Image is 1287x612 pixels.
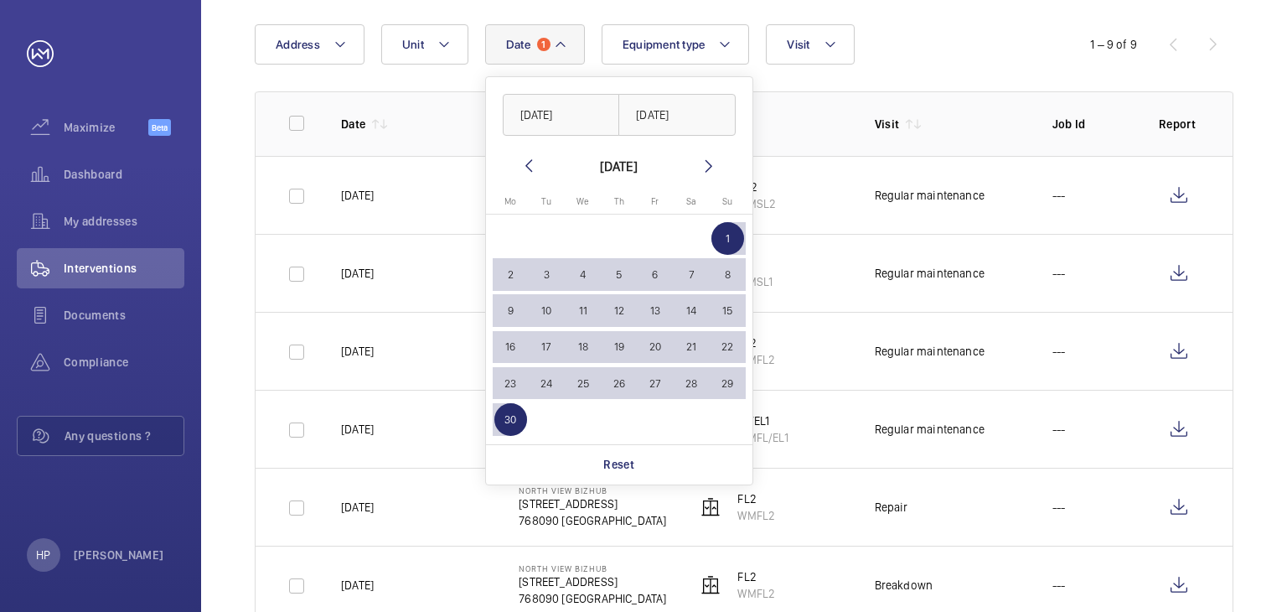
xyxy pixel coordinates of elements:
p: [STREET_ADDRESS] [519,495,666,512]
span: Beta [148,119,171,136]
span: 27 [638,367,671,400]
button: June 6, 2025 [637,257,673,293]
span: Any questions ? [65,428,183,444]
button: Equipment type [602,24,750,65]
button: Date1 [485,24,585,65]
span: Visit [787,38,809,51]
p: [DATE] [341,187,374,204]
button: June 12, 2025 [601,293,637,329]
span: 30 [494,403,527,436]
p: [PERSON_NAME] [74,547,164,563]
span: Dashboard [64,166,184,183]
p: FL/EL1 [737,412,788,429]
button: June 29, 2025 [710,366,746,402]
p: --- [1052,499,1066,516]
p: 768090 [GEOGRAPHIC_DATA] [519,512,666,529]
span: 13 [638,294,671,327]
div: 1 – 9 of 9 [1090,36,1137,53]
span: 25 [566,367,599,400]
p: WMFL2 [737,585,775,602]
p: [DATE] [341,499,374,516]
button: June 15, 2025 [710,293,746,329]
button: June 7, 2025 [673,257,709,293]
span: 24 [530,367,563,400]
span: Tu [541,196,551,207]
span: 1 [711,222,744,255]
button: Visit [766,24,854,65]
button: June 4, 2025 [565,257,601,293]
p: FL2 [737,568,775,585]
span: 29 [711,367,744,400]
span: 20 [638,331,671,364]
span: 21 [675,331,708,364]
p: --- [1052,187,1066,204]
span: Sa [686,196,696,207]
span: 15 [711,294,744,327]
div: Regular maintenance [875,187,985,204]
button: June 20, 2025 [637,329,673,365]
span: 18 [566,331,599,364]
span: Equipment type [623,38,706,51]
span: 4 [566,258,599,291]
span: We [576,196,589,207]
span: Documents [64,307,184,324]
button: June 5, 2025 [601,257,637,293]
button: Address [255,24,364,65]
p: --- [1052,577,1066,594]
button: June 1, 2025 [710,220,746,257]
p: [DATE] [341,577,374,594]
p: FL2 [737,335,775,351]
span: 12 [602,294,635,327]
div: Regular maintenance [875,343,985,360]
button: June 30, 2025 [493,402,529,438]
input: DD/MM/YYYY [618,94,736,136]
p: Reset [603,456,634,473]
div: Repair [875,499,908,516]
p: --- [1052,421,1066,438]
p: [STREET_ADDRESS] [519,573,666,590]
button: June 16, 2025 [493,329,529,365]
span: 14 [675,294,708,327]
img: elevator.svg [700,497,721,517]
button: June 2, 2025 [493,257,529,293]
p: 768090 [GEOGRAPHIC_DATA] [519,590,666,607]
span: Su [722,196,732,207]
span: 23 [494,367,527,400]
p: WMFL2 [737,507,775,524]
p: Unit [696,116,847,132]
button: June 9, 2025 [493,293,529,329]
p: SL1 [737,257,773,273]
span: 26 [602,367,635,400]
button: June 10, 2025 [529,293,565,329]
p: [DATE] [341,343,374,360]
p: Job Id [1052,116,1132,132]
p: WMFL/EL1 [737,429,788,446]
span: Maximize [64,119,148,136]
span: 6 [638,258,671,291]
span: 9 [494,294,527,327]
p: North View Bizhub [519,485,666,495]
p: --- [1052,343,1066,360]
button: June 17, 2025 [529,329,565,365]
img: elevator.svg [700,575,721,595]
span: 5 [602,258,635,291]
span: 28 [675,367,708,400]
p: [DATE] [341,421,374,438]
p: --- [1052,265,1066,282]
input: DD/MM/YYYY [503,94,620,136]
span: Fr [651,196,659,207]
p: HP [36,547,50,563]
span: 8 [711,258,744,291]
button: June 14, 2025 [673,293,709,329]
span: Interventions [64,260,184,277]
button: June 21, 2025 [673,329,709,365]
span: 11 [566,294,599,327]
p: WMSL1 [737,273,773,290]
button: June 19, 2025 [601,329,637,365]
span: 3 [530,258,563,291]
p: WMSL2 [737,195,776,212]
button: Unit [381,24,468,65]
button: June 28, 2025 [673,366,709,402]
span: Address [276,38,320,51]
p: FL2 [737,490,775,507]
